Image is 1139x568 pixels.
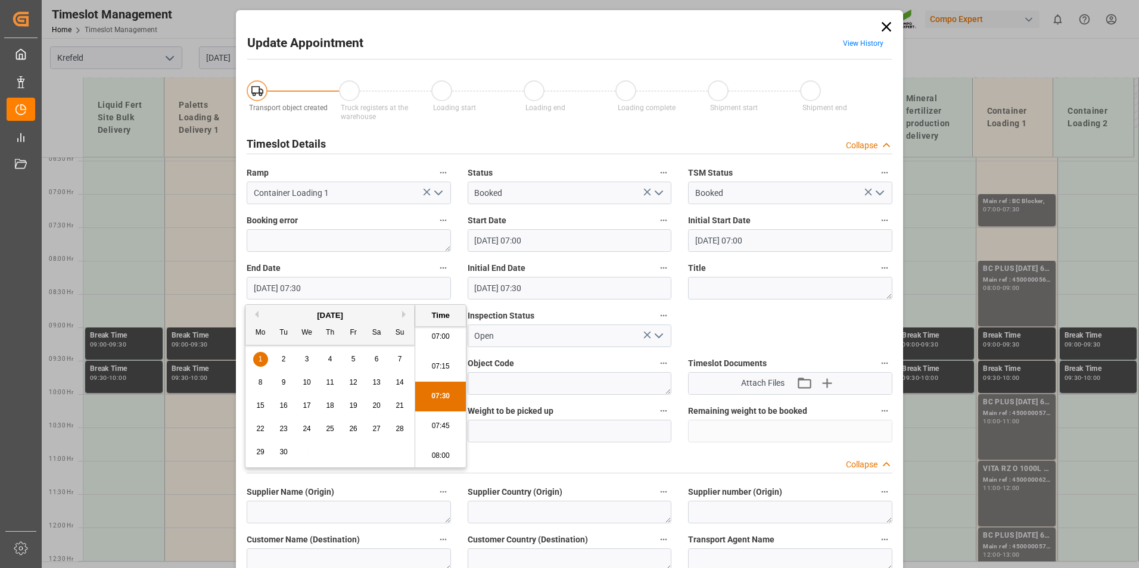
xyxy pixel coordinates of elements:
div: Time [418,310,463,322]
span: 20 [372,401,380,410]
div: Su [393,326,407,341]
div: Choose Friday, September 26th, 2025 [346,422,361,436]
button: Timeslot Documents [877,355,892,371]
span: 15 [256,401,264,410]
div: Choose Monday, September 1st, 2025 [253,352,268,367]
span: 13 [372,378,380,386]
li: 07:00 [415,322,466,352]
button: open menu [649,184,667,202]
button: Booking error [435,213,451,228]
span: 29 [256,448,264,456]
span: End Date [247,262,281,274]
span: TSM Status [688,167,733,179]
span: Loading start [433,104,476,112]
span: 22 [256,425,264,433]
button: End Date [435,260,451,276]
div: Choose Saturday, September 20th, 2025 [369,398,384,413]
div: Mo [253,326,268,341]
div: Choose Sunday, September 28th, 2025 [393,422,407,436]
input: DD.MM.YYYY HH:MM [468,277,672,299]
button: open menu [428,184,446,202]
span: 14 [396,378,403,386]
span: Loading end [525,104,565,112]
div: Sa [369,326,384,341]
span: 12 [349,378,357,386]
div: Choose Friday, September 12th, 2025 [346,375,361,390]
li: 07:45 [415,411,466,441]
div: Choose Thursday, September 25th, 2025 [323,422,338,436]
span: Inspection Status [468,310,534,322]
div: Choose Saturday, September 6th, 2025 [369,352,384,367]
span: 7 [398,355,402,363]
span: 24 [303,425,310,433]
span: 5 [351,355,356,363]
button: Title [877,260,892,276]
h2: Update Appointment [247,34,363,53]
span: 2 [282,355,286,363]
div: Th [323,326,338,341]
span: 6 [375,355,379,363]
button: Transport Agent Name [877,532,892,547]
span: 28 [396,425,403,433]
input: DD.MM.YYYY HH:MM [688,229,892,252]
span: Initial End Date [468,262,525,274]
div: Choose Thursday, September 4th, 2025 [323,352,338,367]
button: Customer Country (Destination) [656,532,671,547]
span: 21 [396,401,403,410]
button: Supplier Country (Origin) [656,484,671,500]
span: Supplier Name (Origin) [247,486,334,498]
div: We [300,326,315,341]
li: 08:00 [415,441,466,471]
input: DD.MM.YYYY HH:MM [247,277,451,299]
span: Start Date [468,214,506,227]
span: Shipment end [802,104,847,112]
span: Initial Start Date [688,214,751,227]
button: Object Code [656,355,671,371]
span: 4 [328,355,332,363]
span: Shipment start [710,104,758,112]
div: Fr [346,326,361,341]
span: Truck registers at the warehouse [341,104,408,121]
button: Ramp [435,165,451,180]
div: Choose Sunday, September 7th, 2025 [393,352,407,367]
span: Status [468,167,493,179]
div: Choose Friday, September 5th, 2025 [346,352,361,367]
li: 07:30 [415,382,466,411]
div: Choose Thursday, September 11th, 2025 [323,375,338,390]
span: Timeslot Documents [688,357,767,370]
span: 8 [259,378,263,386]
div: Choose Sunday, September 21st, 2025 [393,398,407,413]
span: 18 [326,401,334,410]
span: 19 [349,401,357,410]
span: Title [688,262,706,274]
span: 16 [279,401,287,410]
div: Choose Wednesday, September 24th, 2025 [300,422,315,436]
div: Choose Tuesday, September 2nd, 2025 [276,352,291,367]
button: Initial End Date [656,260,671,276]
div: Choose Monday, September 15th, 2025 [253,398,268,413]
input: DD.MM.YYYY HH:MM [468,229,672,252]
input: Type to search/select [468,182,672,204]
button: open menu [649,327,667,345]
span: 30 [279,448,287,456]
div: Collapse [846,458,877,471]
div: Choose Monday, September 8th, 2025 [253,375,268,390]
span: Transport object created [249,104,328,112]
div: Choose Friday, September 19th, 2025 [346,398,361,413]
span: 11 [326,378,334,386]
span: Attach Files [741,377,785,389]
button: Previous Month [251,311,259,318]
button: TSM Status [877,165,892,180]
span: 23 [279,425,287,433]
span: Ramp [247,167,269,179]
button: Customer Name (Destination) [435,532,451,547]
div: [DATE] [245,310,415,322]
div: Tu [276,326,291,341]
span: 25 [326,425,334,433]
span: 17 [303,401,310,410]
div: Choose Tuesday, September 30th, 2025 [276,445,291,460]
span: 27 [372,425,380,433]
div: Choose Sunday, September 14th, 2025 [393,375,407,390]
span: Weight to be picked up [468,405,553,417]
span: Remaining weight to be booked [688,405,807,417]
